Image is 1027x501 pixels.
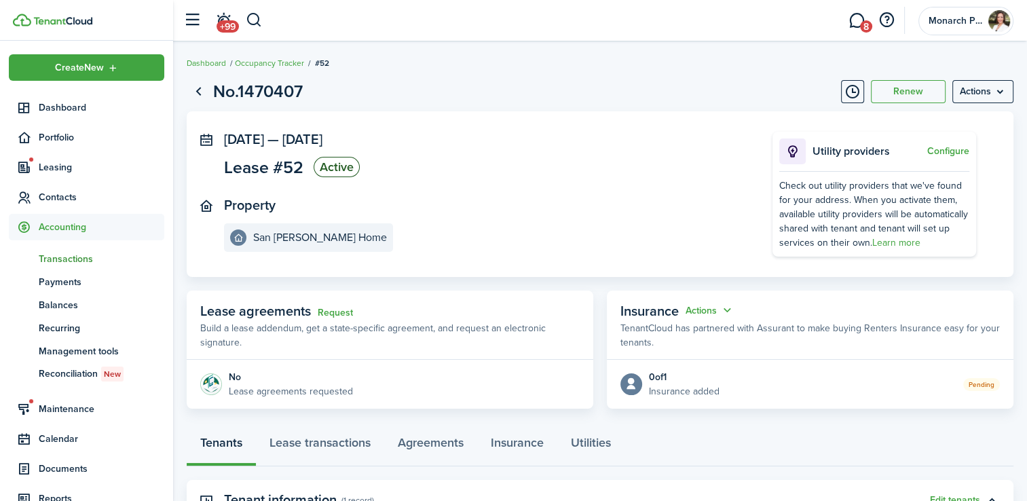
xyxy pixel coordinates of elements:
[256,426,384,466] a: Lease transactions
[187,80,210,103] a: Go back
[39,160,164,174] span: Leasing
[649,384,720,398] p: Insurance added
[875,9,898,32] button: Open resource center
[246,9,263,32] button: Search
[210,3,236,38] a: Notifications
[13,14,31,26] img: TenantCloud
[952,80,1013,103] menu-btn: Actions
[686,303,734,318] button: Open menu
[620,321,1000,350] p: TenantCloud has partnered with Assurant to make buying Renters Insurance easy for your tenants.
[39,432,164,446] span: Calendar
[39,100,164,115] span: Dashboard
[9,293,164,316] a: Balances
[686,303,734,318] button: Actions
[315,57,329,69] span: #52
[9,339,164,363] a: Management tools
[267,129,279,149] span: —
[33,17,92,25] img: TenantCloud
[253,231,387,244] e-details-info-title: San [PERSON_NAME] Home
[200,301,311,321] span: Lease agreements
[9,270,164,293] a: Payments
[55,63,104,73] span: Create New
[813,143,924,160] p: Utility providers
[39,190,164,204] span: Contacts
[314,157,360,177] status: Active
[179,7,205,33] button: Open sidebar
[779,179,969,250] div: Check out utility providers that we've found for your address. When you activate them, available ...
[318,308,353,318] a: Request
[9,54,164,81] button: Open menu
[988,10,1010,32] img: Monarch Property Management, LLC.
[187,57,226,69] a: Dashboard
[39,462,164,476] span: Documents
[39,298,164,312] span: Balances
[860,20,872,33] span: 8
[557,426,624,466] a: Utilities
[963,378,1000,391] status: Pending
[929,16,983,26] span: Monarch Property Management, LLC.
[224,198,276,213] panel-main-title: Property
[39,130,164,145] span: Portfolio
[871,80,946,103] button: Renew
[39,344,164,358] span: Management tools
[841,80,864,103] button: Timeline
[213,79,303,105] h1: No.1470407
[235,57,304,69] a: Occupancy Tracker
[224,159,303,176] span: Lease #52
[384,426,477,466] a: Agreements
[872,236,920,250] a: Learn more
[224,129,264,149] span: [DATE]
[844,3,870,38] a: Messaging
[200,321,580,350] p: Build a lease addendum, get a state-specific agreement, and request an electronic signature.
[9,94,164,121] a: Dashboard
[39,367,164,382] span: Reconciliation
[477,426,557,466] a: Insurance
[104,368,121,380] span: New
[282,129,322,149] span: [DATE]
[39,220,164,234] span: Accounting
[39,252,164,266] span: Transactions
[9,316,164,339] a: Recurring
[952,80,1013,103] button: Open menu
[217,20,239,33] span: +99
[39,321,164,335] span: Recurring
[649,370,720,384] div: 0 of 1
[229,384,353,398] p: Lease agreements requested
[620,301,679,321] span: Insurance
[9,247,164,270] a: Transactions
[39,275,164,289] span: Payments
[39,402,164,416] span: Maintenance
[200,373,222,395] img: Agreement e-sign
[927,146,969,157] button: Configure
[9,363,164,386] a: ReconciliationNew
[229,370,353,384] div: No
